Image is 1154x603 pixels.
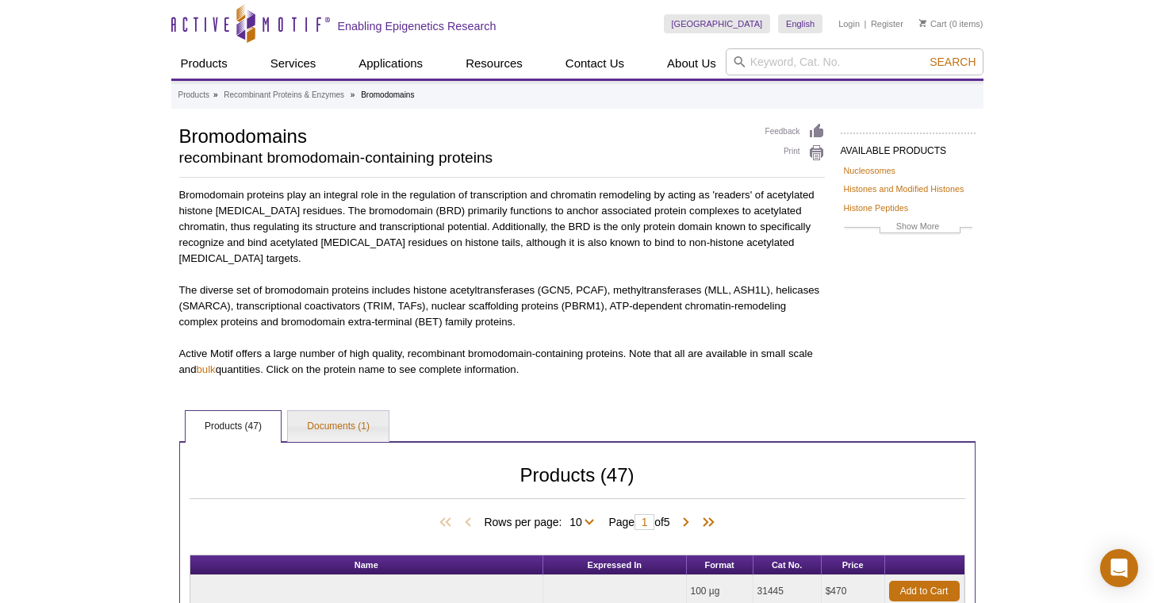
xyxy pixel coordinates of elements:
p: Bromodomain proteins play an integral role in the regulation of transcription and chromatin remod... [179,187,825,378]
th: Price [822,555,885,575]
a: Services [261,48,326,79]
input: Keyword, Cat. No. [726,48,983,75]
a: Feedback [765,123,825,140]
a: Print [765,144,825,162]
a: Histones and Modified Histones [844,182,964,196]
a: Applications [349,48,432,79]
a: Documents (1) [288,411,389,443]
a: bulk [197,363,216,375]
a: Cart [919,18,947,29]
li: (0 items) [919,14,983,33]
li: | [865,14,867,33]
a: Recombinant Proteins & Enzymes [224,88,344,102]
h2: recombinant bromodomain-containing proteins [179,151,750,165]
a: Nucleosomes [844,163,895,178]
h2: Products (47) [190,468,965,499]
h2: Enabling Epigenetics Research [338,19,496,33]
h1: Bromodomains [179,123,750,147]
a: Contact Us [556,48,634,79]
span: 5 [664,516,670,528]
a: About Us [658,48,726,79]
a: Products [171,48,237,79]
span: Page of [600,514,677,530]
span: Previous Page [460,515,476,531]
a: Resources [456,48,532,79]
li: » [351,90,355,99]
a: Add to Cart [889,581,960,601]
a: Histone Peptides [844,201,909,215]
img: Your Cart [919,19,926,27]
li: Bromodomains [361,90,414,99]
span: First Page [436,515,460,531]
span: Last Page [694,515,718,531]
th: Format [687,555,753,575]
a: Products (47) [186,411,281,443]
span: Search [930,56,976,68]
span: Rows per page: [484,513,600,529]
a: Login [838,18,860,29]
a: English [778,14,822,33]
span: Next Page [678,515,694,531]
div: Open Intercom Messenger [1100,549,1138,587]
button: Search [925,55,980,69]
th: Expressed In [543,555,686,575]
th: Cat No. [753,555,822,575]
a: Register [871,18,903,29]
a: Show More [844,219,972,237]
a: Products [178,88,209,102]
li: » [213,90,218,99]
a: [GEOGRAPHIC_DATA] [664,14,771,33]
h2: AVAILABLE PRODUCTS [841,133,976,161]
th: Name [190,555,544,575]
